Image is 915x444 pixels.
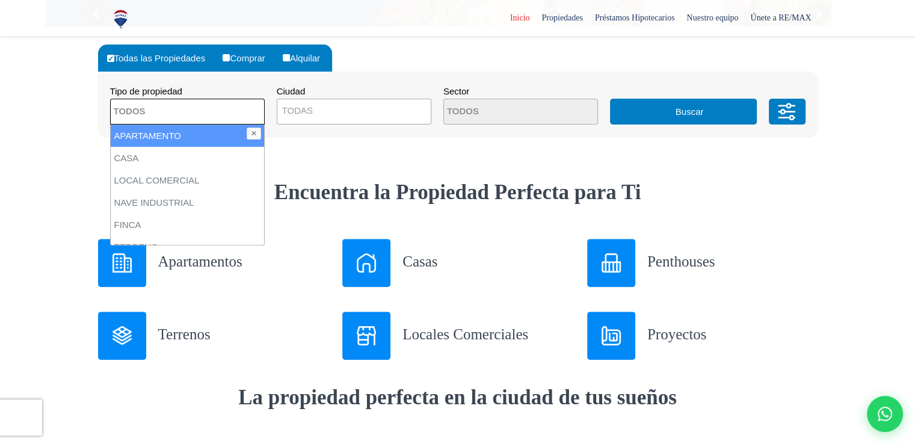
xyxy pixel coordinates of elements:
[342,312,573,360] a: Locales Comerciales
[744,9,817,27] span: Únete a RE/MAX
[402,251,573,272] h3: Casas
[220,45,277,72] label: Comprar
[587,239,818,287] a: Penthouses
[98,239,328,287] a: Apartamentos
[110,8,131,29] img: Logo de REMAX
[647,324,818,345] h3: Proyectos
[98,312,328,360] a: Terrenos
[111,125,264,147] li: APARTAMENTO
[680,9,744,27] span: Nuestro equipo
[610,99,757,125] button: Buscar
[280,45,332,72] label: Alquilar
[647,251,818,272] h3: Penthouses
[111,191,264,214] li: NAVE INDUSTRIAL
[587,312,818,360] a: Proyectos
[282,105,313,116] span: TODAS
[444,99,561,125] textarea: Search
[535,9,588,27] span: Propiedades
[277,86,306,96] span: Ciudad
[111,236,264,258] li: TERRENO
[111,169,264,191] li: LOCAL COMERCIAL
[342,239,573,287] a: Casas
[111,99,227,125] textarea: Search
[111,147,264,169] li: CASA
[504,9,536,27] span: Inicio
[247,128,261,140] button: ✕
[158,251,328,272] h3: Apartamentos
[589,9,681,27] span: Préstamos Hipotecarios
[402,324,573,345] h3: Locales Comerciales
[277,99,431,125] span: TODAS
[158,324,328,345] h3: Terrenos
[111,214,264,236] li: FINCA
[110,86,182,96] span: Tipo de propiedad
[277,102,431,119] span: TODAS
[104,45,218,72] label: Todas las Propiedades
[283,54,290,61] input: Alquilar
[274,180,641,204] strong: Encuentra la Propiedad Perfecta para Ti
[107,55,114,62] input: Todas las Propiedades
[443,86,469,96] span: Sector
[238,386,677,409] strong: La propiedad perfecta en la ciudad de tus sueños
[223,54,230,61] input: Comprar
